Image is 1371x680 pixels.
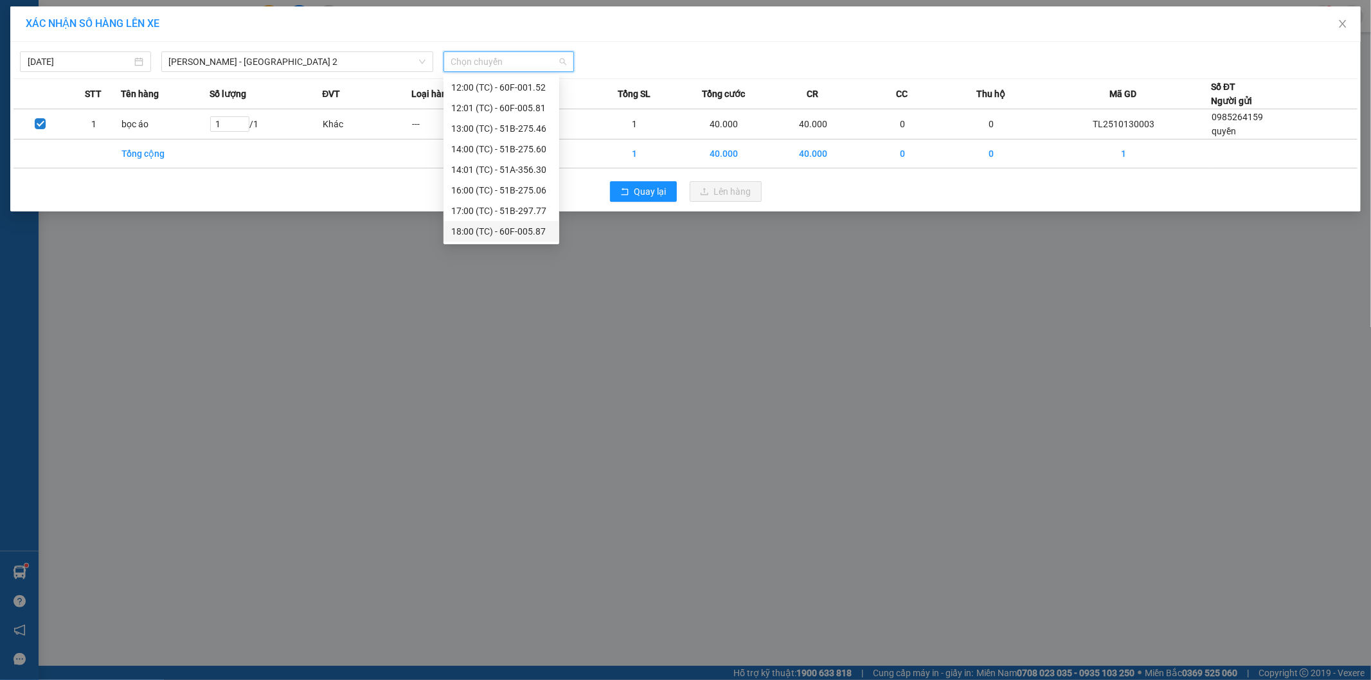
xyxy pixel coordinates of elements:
div: 12:00 (TC) - 60F-001.52 [451,80,551,94]
span: Tổng cước [702,87,745,101]
span: Số lượng [210,87,246,101]
div: 14:00 (TC) - 51B-275.60 [451,142,551,156]
td: 0 [947,109,1036,139]
span: down [418,58,426,66]
span: Mã GD [1110,87,1137,101]
td: --- [411,109,501,139]
div: cúc [101,42,182,57]
span: Nhận: [101,12,132,26]
td: 40.000 [679,109,769,139]
span: Phương Lâm - Sài Gòn 2 [169,52,426,71]
span: CR : [10,84,30,98]
td: 40.000 [769,109,858,139]
div: quyền [11,42,92,57]
div: 17:00 (TC) - 51B-297.77 [451,204,551,218]
span: Loại hàng [411,87,452,101]
div: 18:00 (TC) - 60F-005.87 [451,224,551,238]
td: 1 [590,139,679,168]
div: 13:00 (TC) - 51B-275.46 [451,121,551,136]
div: 12:01 (TC) - 60F-005.81 [451,101,551,115]
td: 1 [590,109,679,139]
td: 0 [857,109,947,139]
span: Gửi: [11,12,31,26]
div: 16:00 (TC) - 51B-275.06 [451,183,551,197]
td: bọc áo [121,109,210,139]
td: Khác [322,109,411,139]
input: 13/10/2025 [28,55,132,69]
td: / 1 [210,109,322,139]
span: XÁC NHẬN SỐ HÀNG LÊN XE [26,17,159,30]
span: Tên hàng [121,87,159,101]
div: Trạm 3.5 TLài [11,11,92,42]
span: Chọn chuyến [451,52,567,71]
span: quyền [1212,126,1236,136]
td: TL2510130003 [1036,109,1211,139]
td: 0 [947,139,1036,168]
button: uploadLên hàng [690,181,762,202]
span: CR [807,87,819,101]
span: Quay lại [634,184,667,199]
span: rollback [620,187,629,197]
td: 0 [857,139,947,168]
td: Tổng cộng [121,139,210,168]
div: Số ĐT Người gửi [1211,80,1252,108]
div: Quận 10 [101,11,182,42]
span: STT [85,87,102,101]
span: 0985264159 [1212,112,1263,122]
span: Thu hộ [977,87,1006,101]
td: 40.000 [769,139,858,168]
button: rollbackQuay lại [610,181,677,202]
span: ĐVT [322,87,340,101]
span: Tổng SL [618,87,650,101]
td: 1 [67,109,120,139]
div: 40.000 [10,83,94,98]
td: 40.000 [679,139,769,168]
span: CC [896,87,908,101]
button: Close [1325,6,1361,42]
td: 1 [1036,139,1211,168]
span: close [1338,19,1348,29]
div: 14:01 (TC) - 51A-356.30 [451,163,551,177]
